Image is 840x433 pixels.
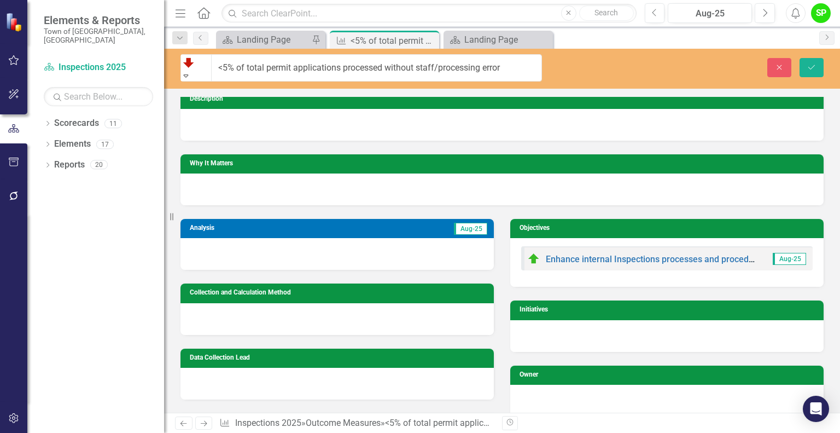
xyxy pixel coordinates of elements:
div: 11 [104,119,122,128]
h3: Initiatives [520,306,818,313]
h3: Description [190,95,818,102]
div: 17 [96,140,114,149]
a: Inspections 2025 [44,61,153,74]
span: Elements & Reports [44,14,153,27]
h3: Collection and Calculation Method [190,289,488,296]
h3: Owner [520,371,818,378]
img: ClearPoint Strategy [5,12,25,31]
h3: Data Collection Lead [190,354,488,361]
input: Search Below... [44,87,153,106]
div: Aug-25 [672,7,748,20]
a: Landing Page [219,33,309,47]
small: Town of [GEOGRAPHIC_DATA], [GEOGRAPHIC_DATA] [44,27,153,45]
div: <5% of total permit applications processed without staff/processing error [351,34,436,48]
a: Elements [54,138,91,151]
a: Reports [54,159,85,171]
h3: Why It Matters [190,160,818,167]
h3: Objectives [520,224,818,232]
span: Aug-25 [454,223,487,235]
div: Landing Page [464,33,550,47]
a: Outcome Measures [306,418,381,428]
div: <5% of total permit applications processed without staff/processing error [385,418,667,428]
a: Inspections 2025 [235,418,301,428]
img: Below Target [182,56,195,69]
button: SP [811,3,831,23]
h3: Analysis [190,224,314,232]
a: Landing Page [446,33,550,47]
div: 20 [90,160,108,170]
span: Aug-25 [773,253,806,265]
div: » » [219,417,494,430]
a: Scorecards [54,117,99,130]
div: Landing Page [237,33,309,47]
button: Search [579,5,634,21]
input: This field is required [211,54,542,82]
div: Open Intercom Messenger [803,396,829,422]
input: Search ClearPoint... [221,4,636,23]
img: On Target [527,252,540,265]
span: Search [594,8,618,17]
button: Aug-25 [668,3,752,23]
